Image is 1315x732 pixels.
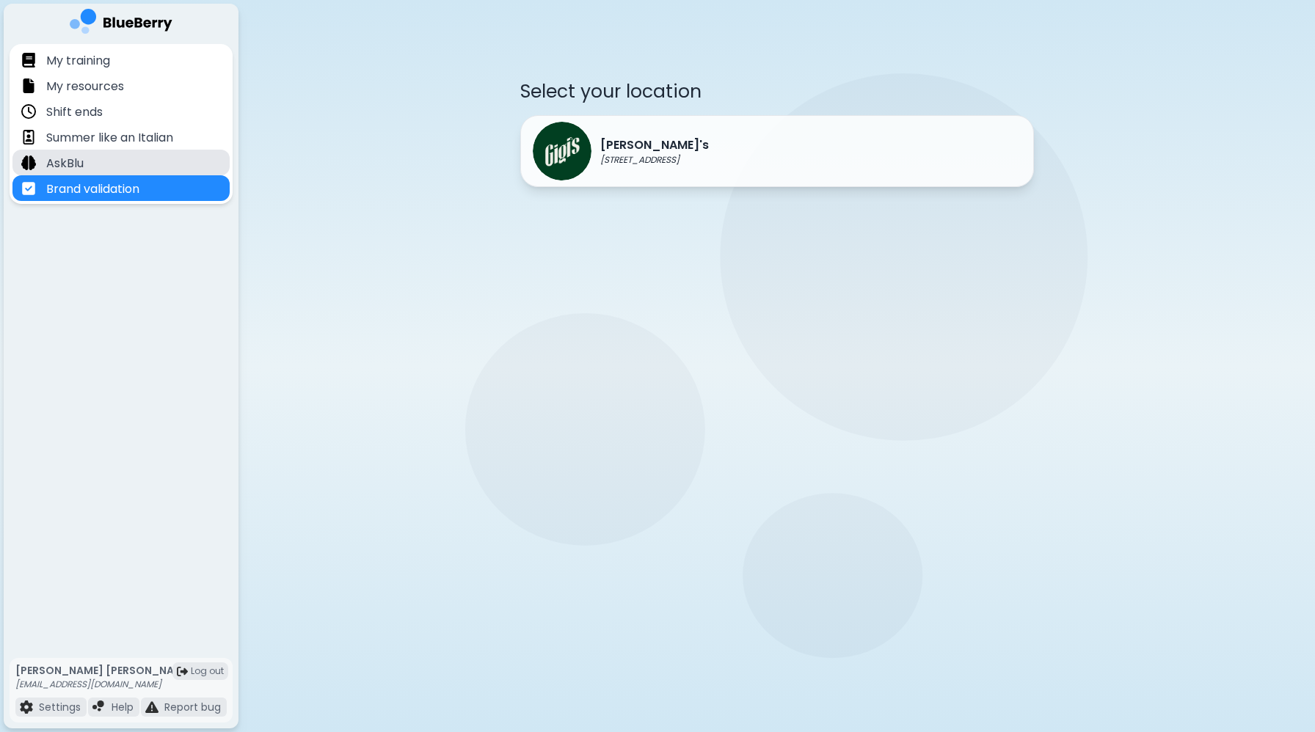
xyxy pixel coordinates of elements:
[145,700,159,714] img: file icon
[46,129,173,147] p: Summer like an Italian
[191,665,224,677] span: Log out
[600,154,709,166] p: [STREET_ADDRESS]
[600,136,709,154] p: [PERSON_NAME]'s
[20,700,33,714] img: file icon
[164,700,221,714] p: Report bug
[15,678,194,690] p: [EMAIL_ADDRESS][DOMAIN_NAME]
[46,180,139,198] p: Brand validation
[21,155,36,170] img: file icon
[21,181,36,196] img: file icon
[46,103,103,121] p: Shift ends
[177,666,188,677] img: logout
[15,664,194,677] p: [PERSON_NAME] [PERSON_NAME]
[39,700,81,714] p: Settings
[92,700,106,714] img: file icon
[21,78,36,93] img: file icon
[112,700,134,714] p: Help
[46,155,84,172] p: AskBlu
[46,78,124,95] p: My resources
[21,130,36,144] img: file icon
[70,9,172,39] img: company logo
[21,104,36,119] img: file icon
[533,122,591,180] img: Gigi's logo
[520,79,1034,103] p: Select your location
[46,52,110,70] p: My training
[21,53,36,67] img: file icon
